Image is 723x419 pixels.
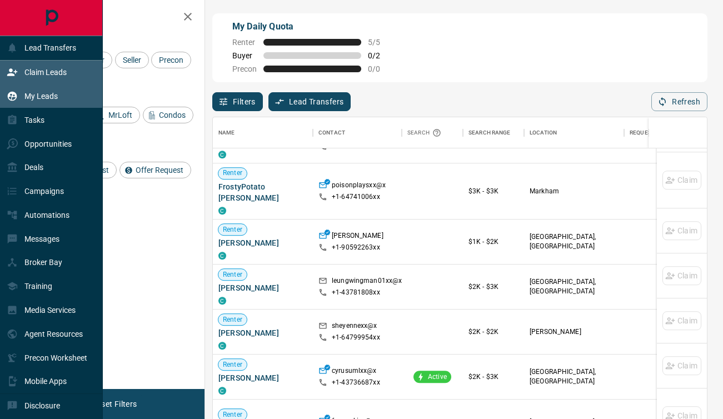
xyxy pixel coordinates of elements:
p: +1- 64741006xx [332,192,380,202]
span: MrLoft [104,111,136,119]
div: Seller [115,52,149,68]
span: Renter [232,38,257,47]
span: Renter [218,360,247,370]
div: Contact [318,117,345,148]
span: Renter [218,169,247,178]
p: My Daily Quota [232,20,392,33]
span: [PERSON_NAME] [218,372,307,383]
span: Renter [218,225,247,235]
p: $2K - $2K [468,327,518,337]
span: Active [423,372,451,382]
div: condos.ca [218,297,226,305]
p: +1- 43736687xx [332,378,380,387]
span: Precon [232,64,257,73]
p: sheyennexx@x [332,321,377,333]
div: condos.ca [218,252,226,260]
div: Location [530,117,557,148]
button: Reset Filters [84,395,144,413]
p: +1- 43781808xx [332,288,380,297]
div: Name [213,117,313,148]
div: Search Range [468,117,511,148]
span: FrostyPotato [PERSON_NAME] [218,181,307,203]
p: Markham [530,187,619,196]
p: leungwingman01xx@x [332,276,402,288]
span: Buyer [232,51,257,60]
span: Offer Request [132,166,187,174]
h2: Filters [36,11,193,24]
p: [PERSON_NAME] [530,327,619,337]
span: Precon [155,56,187,64]
p: $2K - $3K [468,282,518,292]
span: Seller [119,56,145,64]
span: [PERSON_NAME] [218,282,307,293]
span: 5 / 5 [368,38,392,47]
p: [GEOGRAPHIC_DATA], [GEOGRAPHIC_DATA] [530,367,619,386]
span: 0 / 0 [368,64,392,73]
span: [PERSON_NAME] [218,237,307,248]
p: $2K - $3K [468,372,518,382]
div: Name [218,117,235,148]
div: Condos [143,107,193,123]
button: Lead Transfers [268,92,351,111]
div: Contact [313,117,402,148]
p: poisonplaysxx@x [332,181,386,192]
span: Renter [218,270,247,280]
p: [GEOGRAPHIC_DATA], [GEOGRAPHIC_DATA] [530,232,619,251]
div: Precon [151,52,191,68]
p: +1- 90592263xx [332,243,380,252]
p: [GEOGRAPHIC_DATA], [GEOGRAPHIC_DATA] [530,277,619,296]
span: Condos [155,111,190,119]
div: Location [524,117,624,148]
div: condos.ca [218,387,226,395]
span: Renter [218,315,247,325]
div: condos.ca [218,207,226,215]
p: [GEOGRAPHIC_DATA], [GEOGRAPHIC_DATA] [530,131,619,150]
div: Requests [630,117,658,148]
button: Refresh [651,92,707,111]
div: Search Range [463,117,524,148]
p: [PERSON_NAME] [332,231,383,243]
div: MrLoft [92,107,140,123]
span: 0 / 2 [368,51,392,60]
div: Offer Request [119,162,191,178]
p: cyrusumlxx@x [332,366,377,378]
p: $3K - $3K [468,186,518,196]
div: condos.ca [218,342,226,350]
p: $1K - $2K [468,237,518,247]
div: Search [407,117,444,148]
p: +1- 64799954xx [332,333,380,342]
div: condos.ca [218,151,226,158]
span: [PERSON_NAME] [218,327,307,338]
p: +82- 010411928xx [332,142,388,151]
button: Filters [212,92,263,111]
